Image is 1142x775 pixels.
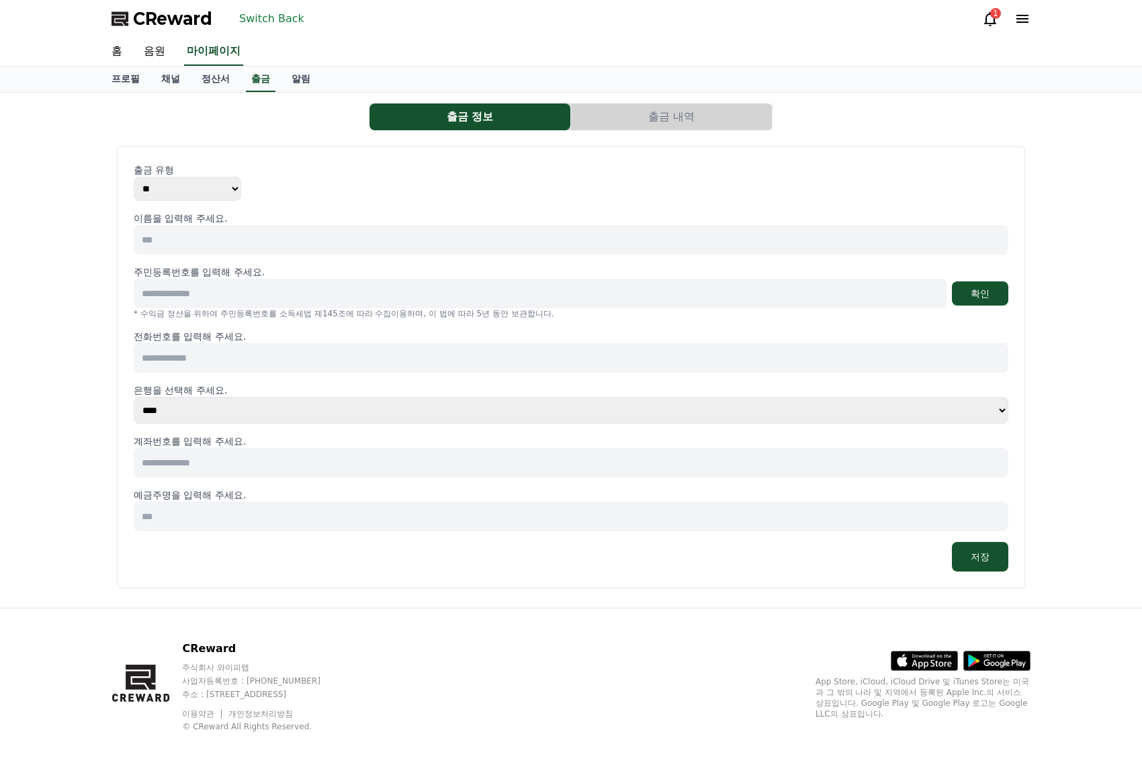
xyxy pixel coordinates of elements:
[134,163,1008,177] p: 출금 유형
[369,103,570,130] button: 출금 정보
[133,8,212,30] span: CReward
[134,212,1008,225] p: 이름을 입력해 주세요.
[101,66,150,92] a: 프로필
[182,676,346,686] p: 사업자등록번호 : [PHONE_NUMBER]
[952,542,1008,572] button: 저장
[184,38,243,66] a: 마이페이지
[150,66,191,92] a: 채널
[191,66,240,92] a: 정산서
[134,435,1008,448] p: 계좌번호를 입력해 주세요.
[133,38,176,66] a: 음원
[101,38,133,66] a: 홈
[990,8,1001,19] div: 1
[182,641,346,657] p: CReward
[246,66,275,92] a: 출금
[182,709,224,719] a: 이용약관
[571,103,772,130] button: 출금 내역
[134,488,1008,502] p: 예금주명을 입력해 주세요.
[134,383,1008,397] p: 은행을 선택해 주세요.
[281,66,321,92] a: 알림
[182,721,346,732] p: © CReward All Rights Reserved.
[982,11,998,27] a: 1
[134,330,1008,343] p: 전화번호를 입력해 주세요.
[134,265,265,279] p: 주민등록번호를 입력해 주세요.
[369,103,571,130] a: 출금 정보
[952,281,1008,306] button: 확인
[112,8,212,30] a: CReward
[228,709,293,719] a: 개인정보처리방침
[816,676,1030,719] p: App Store, iCloud, iCloud Drive 및 iTunes Store는 미국과 그 밖의 나라 및 지역에서 등록된 Apple Inc.의 서비스 상표입니다. Goo...
[182,689,346,700] p: 주소 : [STREET_ADDRESS]
[571,103,773,130] a: 출금 내역
[182,662,346,673] p: 주식회사 와이피랩
[234,8,310,30] button: Switch Back
[134,308,1008,319] p: * 수익금 정산을 위하여 주민등록번호를 소득세법 제145조에 따라 수집이용하며, 이 법에 따라 5년 동안 보관합니다.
